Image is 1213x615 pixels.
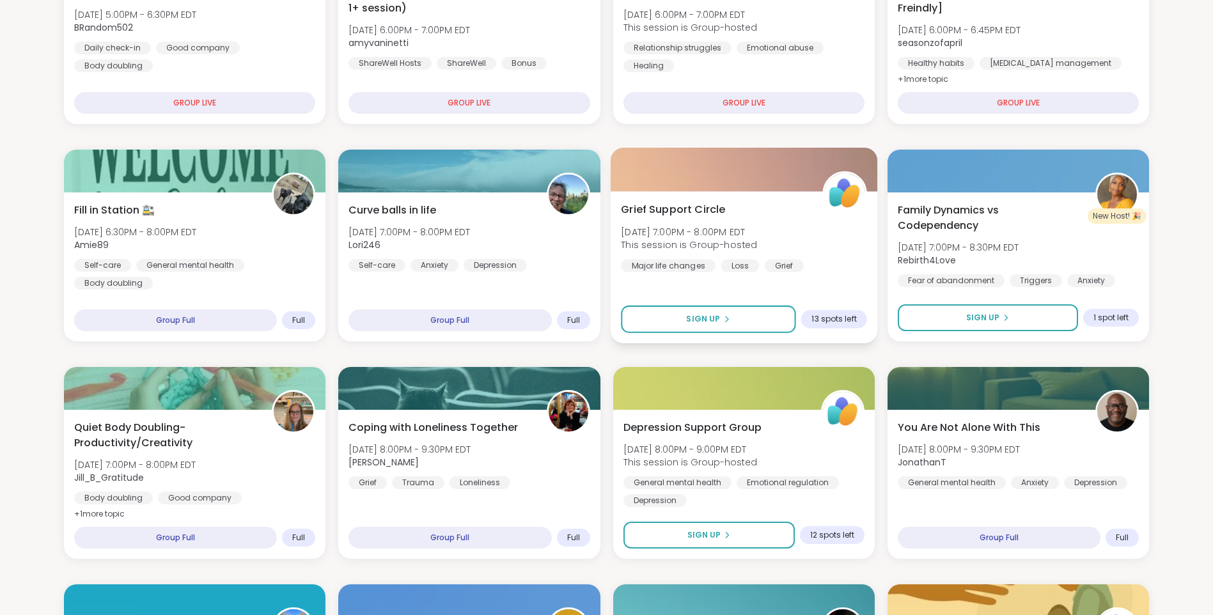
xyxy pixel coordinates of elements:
[348,476,387,489] div: Grief
[898,420,1040,435] span: You Are Not Alone With This
[74,238,109,251] b: Amie89
[824,173,865,214] img: ShareWell
[348,527,551,549] div: Group Full
[623,8,757,21] span: [DATE] 6:00PM - 7:00PM EDT
[898,456,946,469] b: JonathanT
[437,57,496,70] div: ShareWell
[898,92,1139,114] div: GROUP LIVE
[621,259,716,272] div: Major life changes
[966,312,999,323] span: Sign Up
[621,306,796,333] button: Sign Up
[898,24,1021,36] span: [DATE] 6:00PM - 6:45PM EDT
[74,42,151,54] div: Daily check-in
[721,259,759,272] div: Loss
[501,57,547,70] div: Bonus
[623,456,757,469] span: This session is Group-hosted
[898,443,1020,456] span: [DATE] 8:00PM - 9:30PM EDT
[136,259,244,272] div: General mental health
[74,420,258,451] span: Quiet Body Doubling- Productivity/Creativity
[898,304,1078,331] button: Sign Up
[623,42,732,54] div: Relationship struggles
[1097,175,1137,214] img: Rebirth4Love
[74,492,153,504] div: Body doubling
[567,533,580,543] span: Full
[811,314,856,324] span: 13 spots left
[823,392,863,432] img: ShareWell
[687,529,721,541] span: Sign Up
[74,226,196,238] span: [DATE] 6:30PM - 8:00PM EDT
[623,21,757,34] span: This session is Group-hosted
[292,533,305,543] span: Full
[898,274,1005,287] div: Fear of abandonment
[1097,392,1137,432] img: JonathanT
[348,203,436,218] span: Curve balls in life
[623,522,795,549] button: Sign Up
[621,238,757,251] span: This session is Group-hosted
[686,313,720,325] span: Sign Up
[348,57,432,70] div: ShareWell Hosts
[1010,274,1062,287] div: Triggers
[549,175,588,214] img: Lori246
[621,202,725,217] span: Grief Support Circle
[623,59,674,72] div: Healing
[898,527,1100,549] div: Group Full
[898,203,1081,233] span: Family Dynamics vs Codependency
[623,494,687,507] div: Depression
[898,254,956,267] b: Rebirth4Love
[348,443,471,456] span: [DATE] 8:00PM - 9:30PM EDT
[621,225,757,238] span: [DATE] 7:00PM - 8:00PM EDT
[348,259,405,272] div: Self-care
[274,175,313,214] img: Amie89
[567,315,580,325] span: Full
[74,309,277,331] div: Group Full
[623,443,757,456] span: [DATE] 8:00PM - 9:00PM EDT
[623,476,732,489] div: General mental health
[74,277,153,290] div: Body doubling
[810,530,854,540] span: 12 spots left
[74,527,277,549] div: Group Full
[623,420,762,435] span: Depression Support Group
[274,392,313,432] img: Jill_B_Gratitude
[450,476,510,489] div: Loneliness
[348,92,590,114] div: GROUP LIVE
[1067,274,1115,287] div: Anxiety
[980,57,1122,70] div: [MEDICAL_DATA] management
[292,315,305,325] span: Full
[74,458,196,471] span: [DATE] 7:00PM - 8:00PM EDT
[411,259,458,272] div: Anxiety
[74,59,153,72] div: Body doubling
[156,42,240,54] div: Good company
[348,456,419,469] b: [PERSON_NAME]
[464,259,527,272] div: Depression
[348,226,470,238] span: [DATE] 7:00PM - 8:00PM EDT
[158,492,242,504] div: Good company
[348,420,518,435] span: Coping with Loneliness Together
[898,36,962,49] b: seasonzofapril
[898,241,1019,254] span: [DATE] 7:00PM - 8:30PM EDT
[1116,533,1129,543] span: Full
[623,92,865,114] div: GROUP LIVE
[74,21,133,34] b: BRandom502
[898,57,974,70] div: Healthy habits
[74,92,315,114] div: GROUP LIVE
[1088,208,1146,224] div: New Host! 🎉
[392,476,444,489] div: Trauma
[549,392,588,432] img: Judy
[1011,476,1059,489] div: Anxiety
[348,309,551,331] div: Group Full
[1093,313,1129,323] span: 1 spot left
[348,36,409,49] b: amyvaninetti
[737,476,839,489] div: Emotional regulation
[74,471,144,484] b: Jill_B_Gratitude
[737,42,824,54] div: Emotional abuse
[74,203,155,218] span: Fill in Station 🚉
[74,259,131,272] div: Self-care
[348,24,470,36] span: [DATE] 6:00PM - 7:00PM EDT
[764,259,803,272] div: Grief
[1064,476,1127,489] div: Depression
[898,476,1006,489] div: General mental health
[348,238,380,251] b: Lori246
[74,8,196,21] span: [DATE] 5:00PM - 6:30PM EDT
